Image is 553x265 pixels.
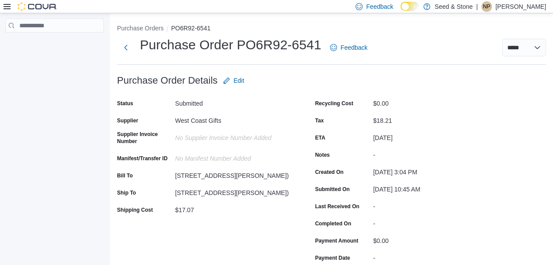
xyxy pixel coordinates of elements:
label: Shipping Cost [117,206,153,213]
label: ETA [315,134,325,141]
div: [DATE] 10:45 AM [373,182,491,193]
div: Natalyn Parsons [481,1,492,12]
a: Feedback [326,39,371,56]
div: $18.21 [373,114,491,124]
label: Supplier [117,117,138,124]
div: [STREET_ADDRESS][PERSON_NAME]) [175,169,293,179]
label: Tax [315,117,324,124]
div: $0.00 [373,96,491,107]
button: Purchase Orders [117,25,164,32]
input: Dark Mode [400,2,419,11]
img: Cova [18,2,57,11]
div: - [373,217,491,227]
nav: An example of EuiBreadcrumbs [117,24,546,34]
div: - [373,199,491,210]
span: NP [483,1,491,12]
span: Feedback [366,2,393,11]
button: Next [117,39,135,56]
button: PO6R92-6541 [171,25,211,32]
div: $17.07 [175,203,293,213]
label: Status [117,100,133,107]
div: [DATE] 3:04 PM [373,165,491,176]
div: Submitted [175,96,293,107]
div: [DATE] [373,131,491,141]
div: - [373,251,491,261]
label: Last Received On [315,203,359,210]
span: Edit [234,76,244,85]
label: Payment Date [315,254,350,261]
div: - [373,148,491,158]
label: Notes [315,151,330,158]
label: Bill To [117,172,133,179]
div: No Supplier Invoice Number added [175,131,293,141]
span: Feedback [341,43,367,52]
label: Manifest/Transfer ID [117,155,168,162]
label: Ship To [117,189,136,196]
div: $0.00 [373,234,491,244]
label: Created On [315,169,344,176]
label: Recycling Cost [315,100,353,107]
label: Completed On [315,220,351,227]
h1: Purchase Order PO6R92-6541 [140,36,321,54]
div: No Manifest Number added [175,151,293,162]
label: Supplier Invoice Number [117,131,172,145]
label: Payment Amount [315,237,358,244]
nav: Complex example [5,34,104,55]
h3: Purchase Order Details [117,75,218,86]
p: [PERSON_NAME] [495,1,546,12]
div: West Coast Gifts [175,114,293,124]
button: Edit [220,72,248,89]
div: [STREET_ADDRESS][PERSON_NAME]) [175,186,293,196]
label: Submitted On [315,186,350,193]
p: Seed & Stone [435,1,472,12]
p: | [476,1,478,12]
